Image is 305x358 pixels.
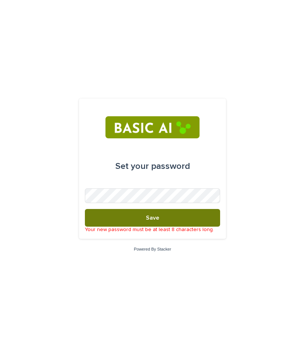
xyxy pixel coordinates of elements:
button: Save [85,209,220,227]
a: Powered By Stacker [134,247,171,251]
img: RtIB8pj2QQiOZo6waziI [105,116,199,138]
p: Your new password must be at least 8 characters long. [85,227,220,233]
span: Save [146,215,159,221]
div: Set your password [115,156,190,177]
